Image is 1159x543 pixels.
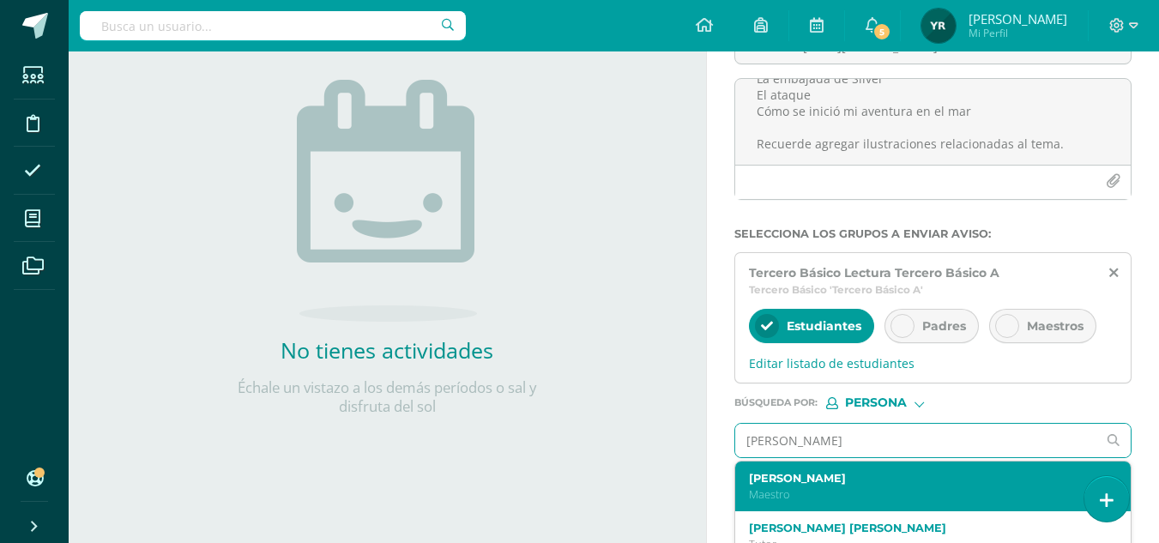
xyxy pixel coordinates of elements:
[734,227,1132,240] label: Selecciona los grupos a enviar aviso :
[215,378,558,416] p: Échale un vistazo a los demás períodos o sal y disfruta del sol
[735,79,1131,165] textarea: Buenos días Adjunto las instrucciones para trabajar el [DATE][PERSON_NAME]. [GEOGRAPHIC_DATA] Res...
[826,397,955,409] div: [object Object]
[845,398,907,407] span: Persona
[922,318,966,334] span: Padres
[749,522,1102,534] label: [PERSON_NAME] [PERSON_NAME]
[749,487,1102,502] p: Maestro
[297,80,477,322] img: no_activities.png
[969,26,1067,40] span: Mi Perfil
[734,398,818,407] span: Búsqueda por :
[735,424,1097,457] input: Ej. Mario Galindo
[215,335,558,365] h2: No tienes actividades
[749,355,1117,371] span: Editar listado de estudiantes
[872,22,891,41] span: 5
[787,318,861,334] span: Estudiantes
[921,9,956,43] img: 98a14b8a2142242c13a8985c4bbf6eb0.png
[1027,318,1084,334] span: Maestros
[749,265,999,281] span: Tercero Básico Lectura Tercero Básico A
[749,283,923,296] span: Tercero Básico 'Tercero Básico A'
[80,11,466,40] input: Busca un usuario...
[969,10,1067,27] span: [PERSON_NAME]
[749,472,1102,485] label: [PERSON_NAME]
